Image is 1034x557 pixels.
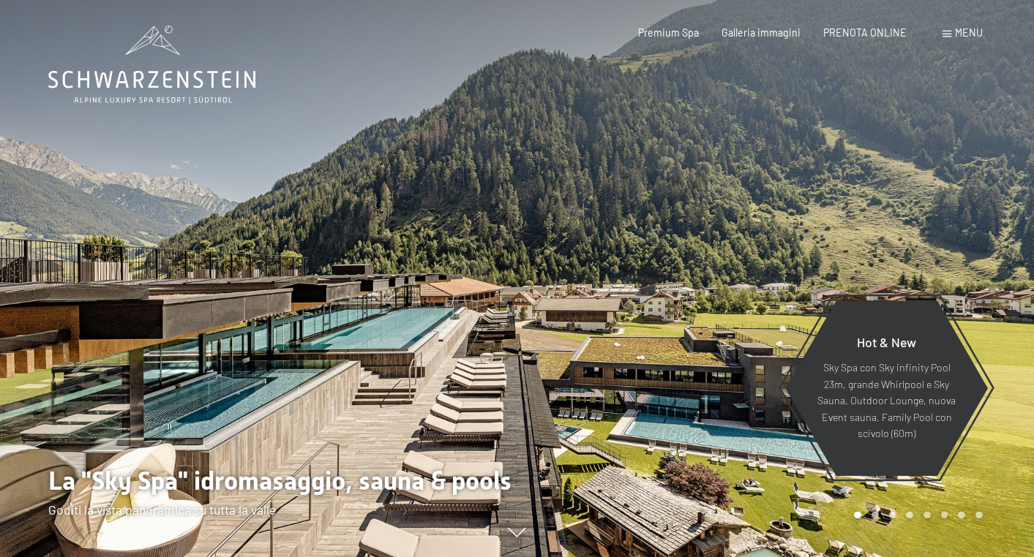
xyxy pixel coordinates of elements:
[849,512,982,519] div: Carousel Pagination
[924,512,931,519] div: Carousel Page 5
[854,512,861,519] div: Carousel Page 1 (Current Slide)
[817,360,956,442] p: Sky Spa con Sky infinity Pool 23m, grande Whirlpool e Sky Sauna, Outdoor Lounge, nuova Event saun...
[941,512,948,519] div: Carousel Page 6
[872,512,879,519] div: Carousel Page 2
[975,512,983,519] div: Carousel Page 8
[857,334,916,350] span: Hot & New
[889,512,896,519] div: Carousel Page 3
[906,512,913,519] div: Carousel Page 4
[638,26,699,39] a: Premium Spa
[722,26,801,39] a: Galleria immagini
[784,300,989,477] a: Hot & New Sky Spa con Sky infinity Pool 23m, grande Whirlpool e Sky Sauna, Outdoor Lounge, nuova ...
[823,26,907,39] a: PRENOTA ONLINE
[958,512,965,519] div: Carousel Page 7
[955,26,983,39] span: Menu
